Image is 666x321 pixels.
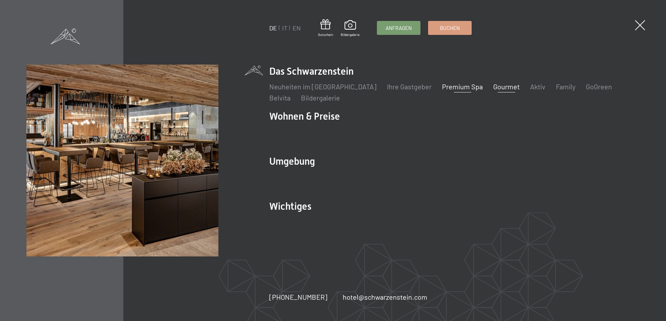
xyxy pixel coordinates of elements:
a: GoGreen [586,82,612,91]
a: [PHONE_NUMBER] [269,292,327,302]
span: Bildergalerie [341,32,359,37]
a: Ihre Gastgeber [387,82,432,91]
a: DE [269,24,277,32]
a: Gutschein [318,19,333,37]
a: Belvita [269,94,291,102]
a: Bildergalerie [341,20,359,37]
a: IT [282,24,287,32]
a: Aktiv [530,82,545,91]
span: Anfragen [386,24,412,32]
a: Bildergalerie [301,94,340,102]
a: EN [293,24,301,32]
a: Premium Spa [442,82,483,91]
a: Family [556,82,575,91]
a: Neuheiten im [GEOGRAPHIC_DATA] [269,82,377,91]
a: Buchen [428,21,471,35]
a: hotel@schwarzenstein.com [343,292,427,302]
a: Anfragen [377,21,420,35]
span: Gutschein [318,32,333,37]
a: Gourmet [493,82,520,91]
span: Buchen [440,24,460,32]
